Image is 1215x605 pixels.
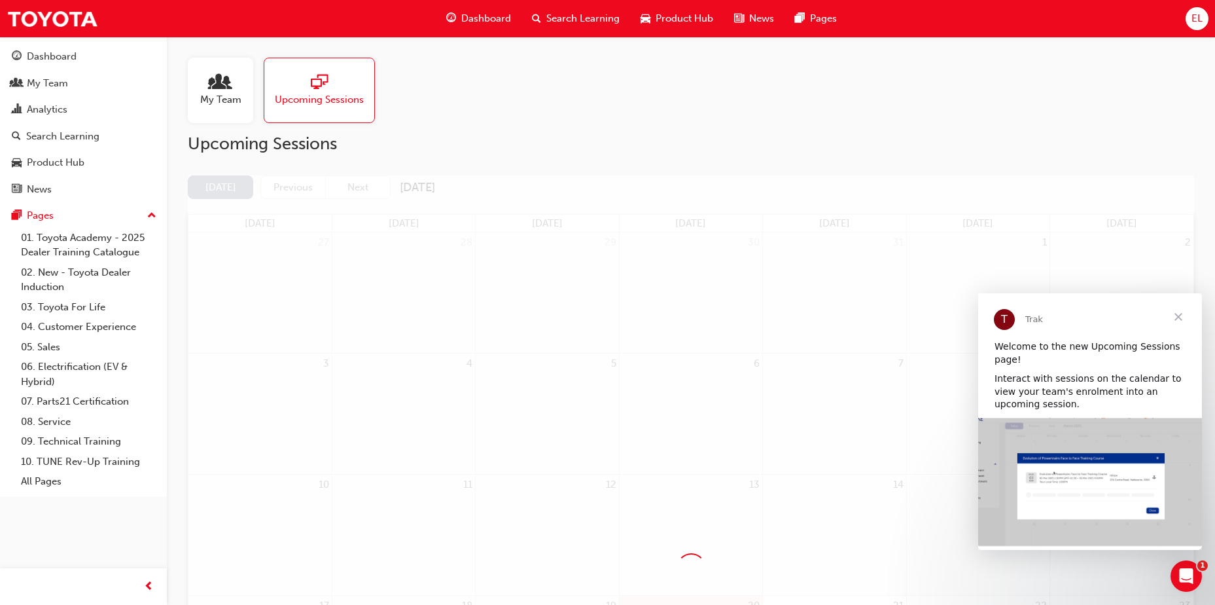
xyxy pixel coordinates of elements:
h2: Upcoming Sessions [188,134,1194,155]
a: 04. Customer Experience [16,317,162,337]
div: Search Learning [26,129,99,144]
span: up-icon [147,208,156,225]
div: Dashboard [27,49,77,64]
span: EL [1191,11,1203,26]
img: Trak [7,4,98,33]
a: 08. Service [16,412,162,432]
div: News [27,182,52,197]
a: 03. Toyota For Life [16,297,162,318]
div: Pages [27,208,54,223]
a: 05. Sales [16,337,162,357]
a: Search Learning [5,124,162,149]
a: Dashboard [5,45,162,69]
a: Product Hub [5,151,162,175]
span: Product Hub [656,11,713,26]
span: News [749,11,774,26]
div: Product Hub [27,155,84,170]
span: people-icon [212,74,229,92]
a: pages-iconPages [784,5,847,32]
span: guage-icon [446,10,456,27]
span: chart-icon [12,104,22,116]
a: 06. Electrification (EV & Hybrid) [16,357,162,392]
button: Pages [5,204,162,228]
a: guage-iconDashboard [436,5,521,32]
iframe: Intercom live chat message [978,293,1202,550]
span: search-icon [12,131,21,143]
button: EL [1186,7,1208,30]
span: news-icon [12,184,22,196]
a: My Team [188,58,264,123]
a: Analytics [5,98,162,122]
a: news-iconNews [724,5,784,32]
span: My Team [200,92,241,107]
a: All Pages [16,471,162,492]
span: search-icon [532,10,541,27]
span: pages-icon [12,210,22,222]
span: guage-icon [12,51,22,63]
span: Upcoming Sessions [275,92,364,107]
a: car-iconProduct Hub [630,5,724,32]
span: Search Learning [546,11,620,26]
span: Dashboard [461,11,511,26]
a: 01. Toyota Academy - 2025 Dealer Training Catalogue [16,228,162,263]
span: news-icon [734,10,744,27]
span: 1 [1197,560,1208,571]
a: 02. New - Toyota Dealer Induction [16,263,162,297]
a: My Team [5,71,162,96]
span: people-icon [12,78,22,90]
a: search-iconSearch Learning [521,5,630,32]
span: sessionType_ONLINE_URL-icon [311,74,328,92]
iframe: Intercom live chat [1171,560,1202,592]
span: Pages [810,11,837,26]
a: 10. TUNE Rev-Up Training [16,452,162,472]
a: 09. Technical Training [16,431,162,452]
span: car-icon [641,10,650,27]
span: pages-icon [795,10,805,27]
div: Analytics [27,102,67,117]
button: DashboardMy TeamAnalyticsSearch LearningProduct HubNews [5,42,162,204]
a: Upcoming Sessions [264,58,385,123]
a: 07. Parts21 Certification [16,392,162,412]
a: News [5,177,162,202]
span: prev-icon [144,579,154,595]
div: My Team [27,76,68,91]
span: car-icon [12,157,22,169]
